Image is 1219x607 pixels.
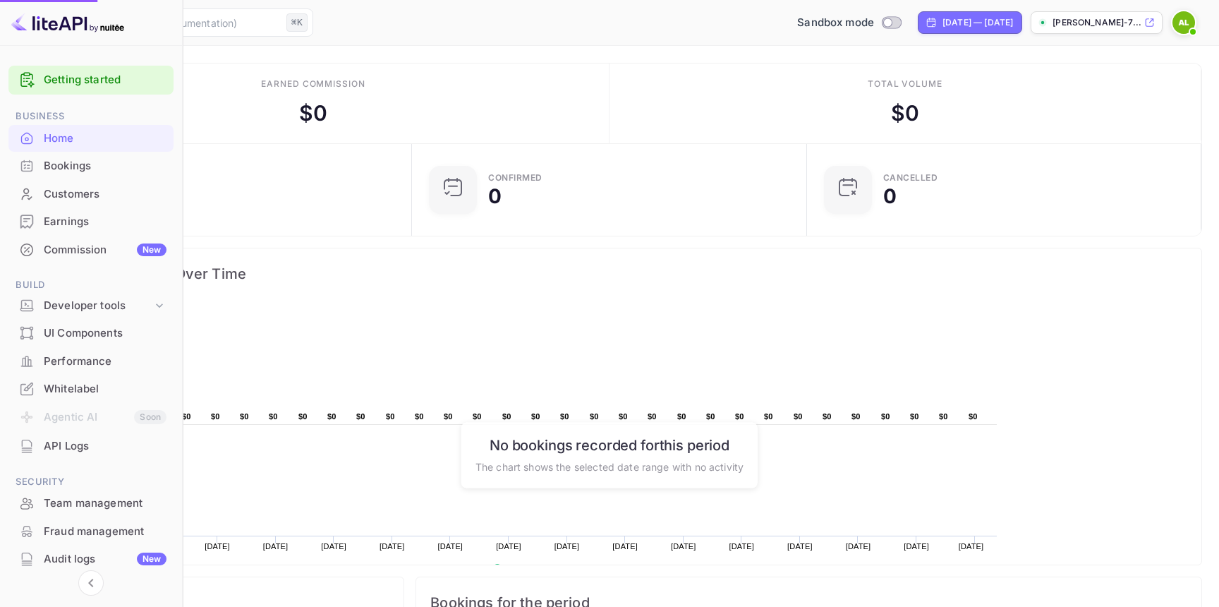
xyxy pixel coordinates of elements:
a: Earnings [8,208,174,234]
div: UI Components [44,325,166,342]
div: Team management [44,495,166,512]
text: $0 [240,412,249,421]
div: CommissionNew [8,236,174,264]
img: LiteAPI logo [11,11,124,34]
text: [DATE] [205,542,230,551]
div: $ 0 [891,97,919,129]
div: Team management [8,490,174,517]
div: Earnings [44,214,166,230]
div: Customers [44,186,166,203]
a: CommissionNew [8,236,174,263]
div: Getting started [8,66,174,95]
text: $0 [677,412,686,421]
span: Sandbox mode [797,15,874,31]
text: [DATE] [612,542,638,551]
div: Home [8,125,174,152]
a: Audit logsNew [8,546,174,572]
text: $0 [560,412,569,421]
text: [DATE] [671,542,696,551]
text: $0 [881,412,890,421]
text: $0 [969,412,978,421]
text: $0 [269,412,278,421]
div: Fraud management [44,524,166,540]
p: [PERSON_NAME]-7... [1053,16,1141,29]
a: Customers [8,181,174,207]
div: Whitelabel [8,375,174,403]
div: Confirmed [488,174,542,182]
span: Build [8,277,174,293]
img: Albin Eriksson Lippe [1172,11,1195,34]
text: $0 [910,412,919,421]
div: Developer tools [8,294,174,318]
text: $0 [590,412,599,421]
text: Revenue [507,564,542,574]
div: Bookings [8,152,174,180]
a: Whitelabel [8,375,174,402]
text: $0 [794,412,803,421]
div: UI Components [8,320,174,347]
text: $0 [473,412,482,421]
div: Earnings [8,208,174,236]
div: API Logs [8,433,174,460]
text: $0 [298,412,308,421]
text: $0 [502,412,511,421]
a: Home [8,125,174,151]
text: $0 [851,412,861,421]
text: $0 [386,412,395,421]
div: 0 [488,186,502,206]
div: [DATE] — [DATE] [942,16,1013,29]
text: $0 [619,412,628,421]
text: [DATE] [787,542,813,551]
text: $0 [764,412,773,421]
span: Business [8,109,174,124]
text: $0 [356,412,365,421]
span: Security [8,474,174,490]
text: $0 [823,412,832,421]
div: 0 [883,186,897,206]
p: The chart shows the selected date range with no activity [475,459,744,474]
div: Developer tools [44,298,152,314]
div: Audit logsNew [8,546,174,573]
a: Fraud management [8,518,174,544]
div: Whitelabel [44,381,166,397]
div: Bookings [44,158,166,174]
text: $0 [735,412,744,421]
text: [DATE] [380,542,405,551]
a: UI Components [8,320,174,346]
div: Fraud management [8,518,174,546]
text: $0 [327,412,336,421]
div: Switch to Production mode [792,15,906,31]
text: [DATE] [438,542,463,551]
div: API Logs [44,438,166,455]
div: Performance [8,348,174,375]
text: $0 [939,412,948,421]
a: Bookings [8,152,174,179]
span: Commission Growth Over Time [32,263,1187,285]
a: API Logs [8,433,174,459]
text: [DATE] [554,542,580,551]
div: $ 0 [299,97,327,129]
text: [DATE] [729,542,755,551]
a: Getting started [44,72,166,88]
div: Total volume [868,78,943,90]
text: $0 [531,412,540,421]
div: Customers [8,181,174,208]
span: Marketing [8,587,174,603]
button: Collapse navigation [78,570,104,596]
a: Performance [8,348,174,374]
h6: No bookings recorded for this period [475,436,744,453]
text: [DATE] [263,542,289,551]
text: $0 [706,412,715,421]
text: [DATE] [321,542,346,551]
text: [DATE] [496,542,521,551]
a: Team management [8,490,174,516]
text: $0 [182,412,191,421]
div: Commission [44,242,166,258]
div: Home [44,131,166,147]
text: $0 [648,412,657,421]
text: [DATE] [846,542,871,551]
div: New [137,553,166,565]
div: ⌘K [286,13,308,32]
div: CANCELLED [883,174,938,182]
div: Audit logs [44,551,166,567]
